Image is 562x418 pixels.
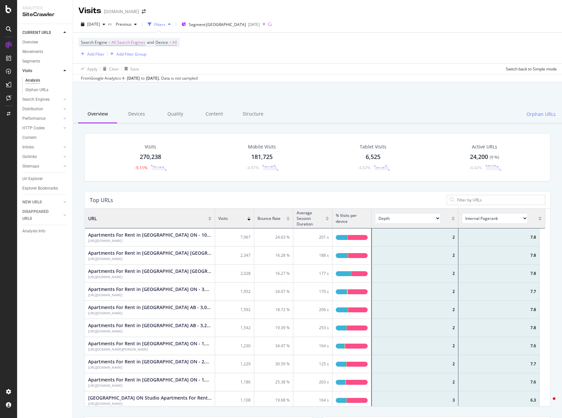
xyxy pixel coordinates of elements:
[254,319,293,337] div: 19.39 %
[254,265,293,283] div: 16.27 %
[372,391,458,409] div: 3
[145,144,156,150] div: Visits
[293,355,332,373] div: 125 s
[470,153,499,161] div: 24,200
[88,250,211,256] div: Apartments For Rent in Montréal QC - 3,674 Rentals
[372,355,458,373] div: 2
[22,125,45,132] div: HTTP Codes
[88,256,211,261] div: Apartments For Rent in Montréal QC - 3,674 Rentals
[130,66,139,72] div: Save
[297,210,322,227] span: Average Session Duration
[140,153,161,161] div: 270,238
[372,337,458,355] div: 2
[458,247,540,265] div: 7.8
[22,11,67,18] div: SiteCrawler
[372,265,458,283] div: 2
[472,144,497,150] span: Active URLs
[22,144,34,151] div: Inlinks
[78,19,108,30] button: [DATE]
[372,373,458,391] div: 2
[104,8,139,15] div: [DOMAIN_NAME]
[22,96,61,103] a: Search Engines
[195,105,233,123] div: Content
[87,51,105,57] div: Add Filter
[22,163,39,170] div: Sitemaps
[22,228,68,235] a: Analysis Info
[458,265,540,283] div: 7.8
[22,153,61,160] a: Outlinks
[88,358,211,365] div: Apartments For Rent in London ON - 2,060 Rentals
[88,304,211,311] div: Apartments For Rent in Calgary AB - 3,002 Rentals
[254,228,293,247] div: 24.63 %
[78,105,117,123] div: Overview
[358,165,370,170] div: -4.52%
[22,106,43,113] div: Distribution
[372,228,458,247] div: 2
[22,134,37,141] div: Content
[108,39,110,45] span: =
[88,238,211,243] div: Apartments For Rent in Toronto ON - 10,917 Rentals
[22,125,61,132] a: HTTP Codes
[100,64,119,74] button: Clear
[169,39,171,45] span: =
[293,247,332,265] div: 188 s
[117,105,156,123] div: Devices
[22,175,43,182] div: Url Explorer
[88,383,211,388] div: Apartments For Rent in Mississauga ON - 1,708 Rentals
[22,199,61,206] a: NEW URLS
[458,228,540,247] div: 7.8
[372,319,458,337] div: 2
[88,365,211,370] div: Apartments For Rent in London ON - 2,060 Rentals
[88,268,211,274] div: Apartments For Rent in Vancouver BC - 1,785 Rentals
[215,355,254,373] div: 1,229
[458,373,540,391] div: 7.6
[254,373,293,391] div: 25.38 %
[111,38,145,47] span: All Search Engines
[215,247,254,265] div: 2,347
[254,355,293,373] div: 30.59 %
[22,67,61,74] a: Visits
[81,39,107,45] span: Search Engine
[154,22,165,27] div: Filters
[85,228,215,406] div: grid
[88,377,211,383] div: Apartments For Rent in Mississauga ON - 1,708 Rentals
[22,115,45,122] div: Performance
[458,319,540,337] div: 7.8
[22,39,38,46] div: Overview
[25,87,68,93] a: Orphan URLs
[458,355,540,373] div: 7.7
[22,106,61,113] a: Distribution
[22,208,56,222] div: DISAPPEARED URLS
[25,87,48,93] div: Orphan URLs
[526,111,556,118] span: Orphan URLs
[22,199,42,206] div: NEW URLS
[113,19,139,30] button: Previous
[251,153,273,161] div: 181,725
[22,96,50,103] div: Search Engines
[506,66,557,72] div: Switch back to Simple mode
[293,283,332,301] div: 170 s
[113,21,132,27] span: Previous
[22,228,45,235] div: Analysis Info
[88,395,211,401] div: Toronto ON Studio Apartments For Rent - 991 Rentals
[22,185,58,192] div: Explorer Bookmarks
[503,64,557,74] button: Switch back to Simple mode
[87,21,100,27] span: 2025 Sep. 5th
[78,64,97,74] button: Apply
[254,391,293,409] div: 19.68 %
[215,301,254,319] div: 1,592
[88,322,211,329] div: Apartments For Rent in Edmonton AB - 3,240 Rentals
[127,75,140,81] div: [DATE]
[257,216,281,221] span: Bounce Rate
[293,228,332,247] div: 201 s
[108,21,113,27] span: vs
[336,213,365,224] span: % Visits per device
[254,283,293,301] div: 34.07 %
[293,319,332,337] div: 253 s
[172,38,177,47] span: All
[122,64,139,74] button: Save
[458,283,540,301] div: 7.7
[215,391,254,409] div: 1,108
[156,105,195,123] div: Quality
[22,29,61,36] a: CURRENT URLS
